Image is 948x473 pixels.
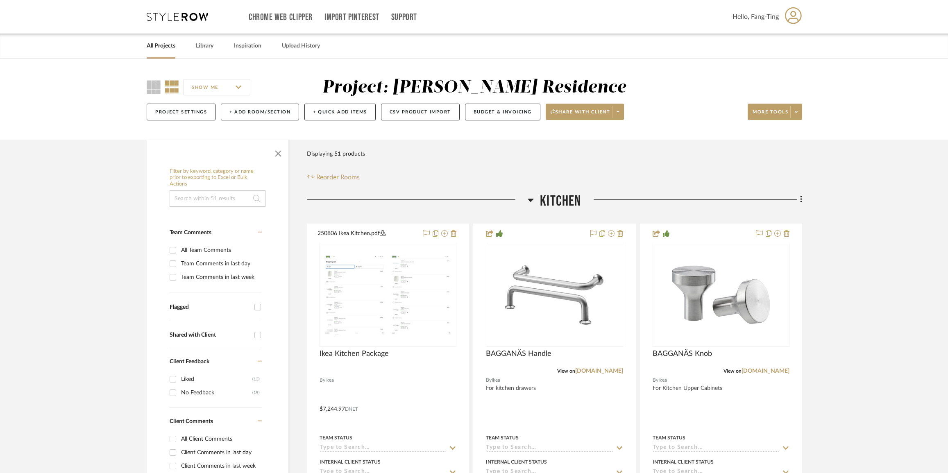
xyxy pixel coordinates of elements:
[181,257,260,270] div: Team Comments in last day
[307,146,365,162] div: Displaying 51 products
[320,376,325,384] span: By
[733,12,779,22] span: Hello, Fang-Ting
[170,359,209,364] span: Client Feedback
[322,79,626,96] div: Project: [PERSON_NAME] Residence
[181,432,260,446] div: All Client Comments
[325,376,334,384] span: Ikea
[147,41,175,52] a: All Projects
[181,446,260,459] div: Client Comments in last day
[320,458,381,466] div: Internal Client Status
[546,104,624,120] button: Share with client
[249,14,313,21] a: Chrome Web Clipper
[252,373,260,386] div: (13)
[181,244,260,257] div: All Team Comments
[540,192,581,210] span: Kitchen
[486,434,519,441] div: Team Status
[170,190,265,207] input: Search within 51 results
[723,369,742,373] span: View on
[653,376,658,384] span: By
[653,444,780,452] input: Type to Search…
[381,104,460,120] button: CSV Product Import
[316,172,360,182] span: Reorder Rooms
[658,376,667,384] span: Ikea
[320,349,389,358] span: Ikea Kitchen Package
[282,41,320,52] a: Upload History
[322,244,454,346] img: Ikea Kitchen Package
[503,244,606,346] img: BAGGANÄS Handle
[181,386,252,399] div: No Feedback
[181,373,252,386] div: Liked
[318,229,418,239] button: 250806 Ikea Kitchen.pdf
[196,41,213,52] a: Library
[170,419,213,424] span: Client Comments
[486,376,492,384] span: By
[557,369,575,373] span: View on
[234,41,261,52] a: Inspiration
[307,172,360,182] button: Reorder Rooms
[551,109,610,121] span: Share with client
[324,14,379,21] a: Import Pinterest
[304,104,376,120] button: + Quick Add Items
[742,368,789,374] a: [DOMAIN_NAME]
[653,458,714,466] div: Internal Client Status
[492,376,500,384] span: Ikea
[170,332,250,339] div: Shared with Client
[653,434,685,441] div: Team Status
[753,109,788,121] span: More tools
[147,104,215,120] button: Project Settings
[252,386,260,399] div: (19)
[748,104,802,120] button: More tools
[486,458,547,466] div: Internal Client Status
[486,349,551,358] span: BAGGANÄS Handle
[391,14,417,21] a: Support
[181,459,260,473] div: Client Comments in last week
[320,434,352,441] div: Team Status
[465,104,540,120] button: Budget & Invoicing
[653,349,712,358] span: BAGGANÄS Knob
[270,144,286,160] button: Close
[170,304,250,311] div: Flagged
[575,368,623,374] a: [DOMAIN_NAME]
[486,444,613,452] input: Type to Search…
[221,104,299,120] button: + Add Room/Section
[320,444,447,452] input: Type to Search…
[670,244,772,346] img: BAGGANÄS Knob
[170,230,211,235] span: Team Comments
[170,168,265,188] h6: Filter by keyword, category or name prior to exporting to Excel or Bulk Actions
[181,271,260,284] div: Team Comments in last week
